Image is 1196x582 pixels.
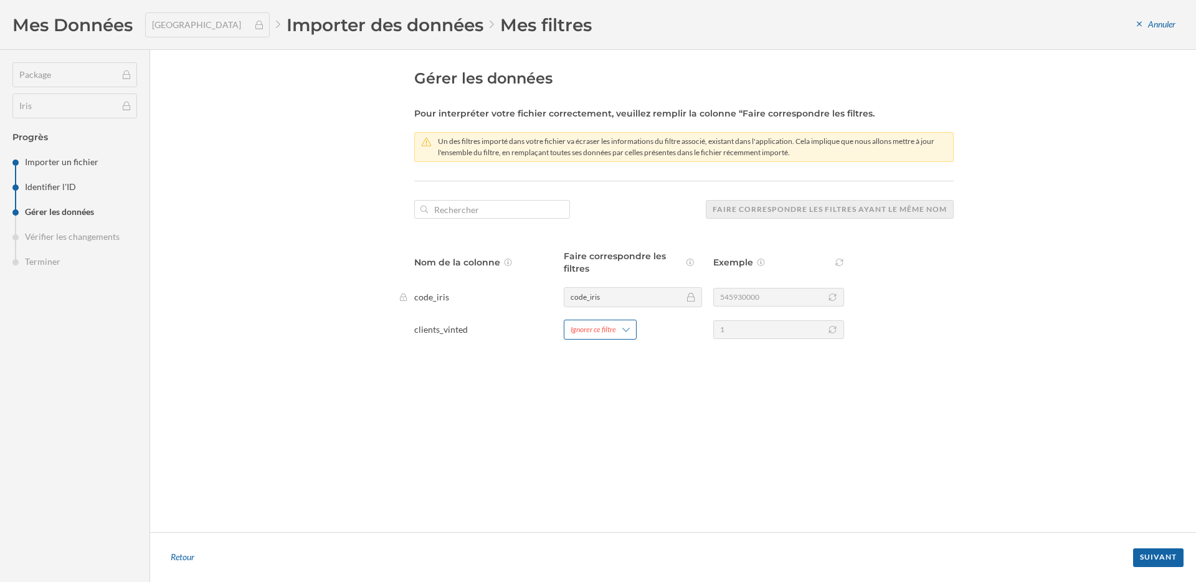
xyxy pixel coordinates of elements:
[414,107,954,120] h4: Pour interpréter votre fichier correctement, veuillez remplir la colonne “Faire correspondre les ...
[12,206,137,218] li: Gérer les données
[720,292,759,303] span: 545930000
[25,9,85,20] span: Assistance
[12,255,137,268] li: Terminer
[571,292,600,303] span: code_iris
[414,69,954,88] h2: Gérer les données
[713,256,844,269] div: Exemple
[414,323,545,336] p: clients_vinted
[12,131,137,143] h4: Progrès
[571,324,616,335] div: Ignorer ce filtre
[12,231,137,243] li: Vérifier les changements
[163,546,201,568] div: Retour
[720,324,724,335] span: 1
[438,136,947,158] p: Un des filtres importé dans votre fichier va écraser les informations du filtre associé, existant...
[12,181,137,193] li: Identifier l'ID
[414,291,545,303] p: code_iris
[564,250,695,275] div: Faire correspondre les filtres
[12,62,137,87] div: Package
[12,156,137,168] li: Importer un fichier
[12,93,137,118] div: Iris
[414,256,545,269] div: Nom de la colonne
